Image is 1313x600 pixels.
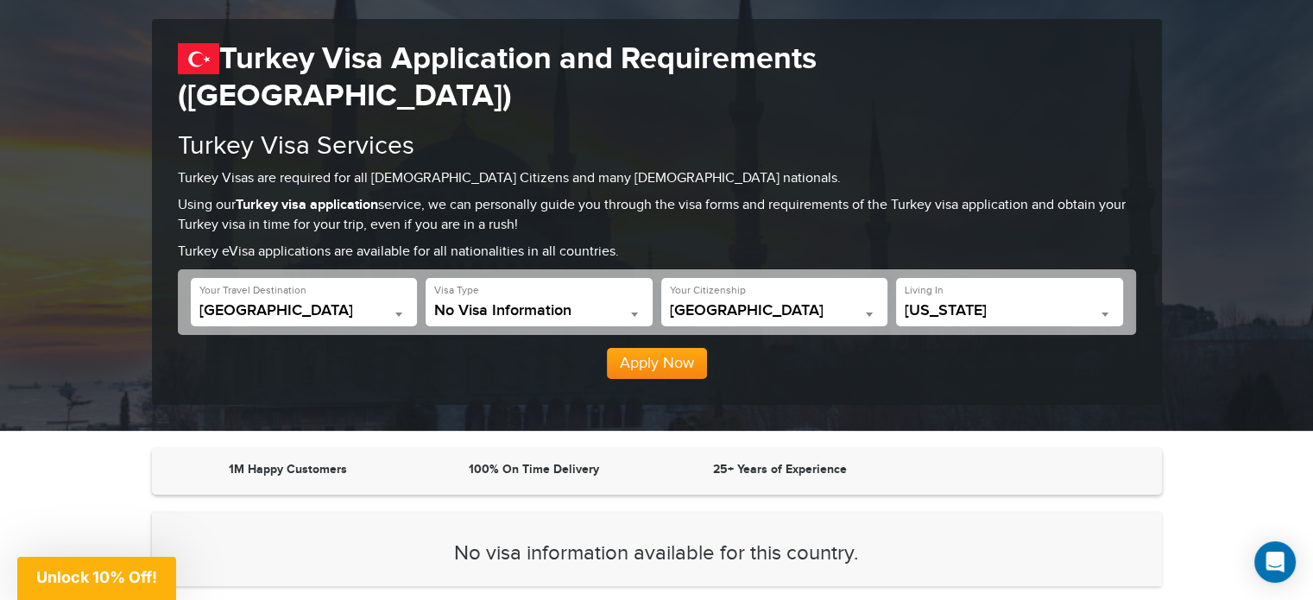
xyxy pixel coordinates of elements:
h3: No visa information available for this country. [178,542,1136,565]
button: Apply Now [607,348,707,379]
iframe: Customer reviews powered by Trustpilot [907,461,1145,482]
span: No Visa Information [434,302,644,326]
label: Your Travel Destination [199,283,306,298]
h2: Turkey Visa Services [178,132,1136,161]
div: Unlock 10% Off! [17,557,176,600]
label: Visa Type [434,283,479,298]
strong: Turkey visa application [236,197,378,213]
p: Using our service, we can personally guide you through the visa forms and requirements of the Tur... [178,196,1136,236]
strong: 100% On Time Delivery [469,462,599,477]
span: Turkey [199,302,409,319]
label: Your Citizenship [670,283,746,298]
span: Unlock 10% Off! [36,568,157,586]
span: Ghana [670,302,880,326]
strong: 25+ Years of Experience [713,462,847,477]
label: Living In [905,283,944,298]
span: Ghana [670,302,880,319]
p: Turkey Visas are required for all [DEMOGRAPHIC_DATA] Citizens and many [DEMOGRAPHIC_DATA] nationals. [178,169,1136,189]
span: No Visa Information [434,302,644,319]
span: New York [905,302,1114,326]
strong: 1M Happy Customers [229,462,347,477]
div: Open Intercom Messenger [1254,541,1296,583]
span: Turkey [199,302,409,326]
h1: Turkey Visa Application and Requirements ([GEOGRAPHIC_DATA]) [178,41,1136,115]
span: New York [905,302,1114,319]
p: Turkey eVisa applications are available for all nationalities in all countries. [178,243,1136,262]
